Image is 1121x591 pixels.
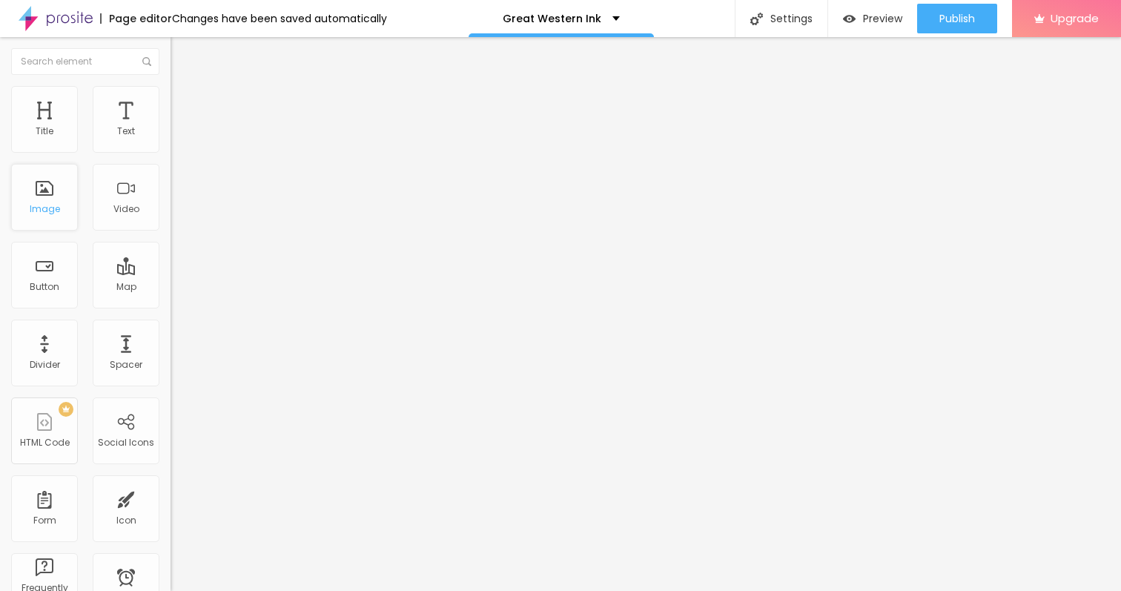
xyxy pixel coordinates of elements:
div: Page editor [100,13,172,24]
div: Social Icons [98,438,154,448]
div: Form [33,515,56,526]
div: Divider [30,360,60,370]
div: HTML Code [20,438,70,448]
span: Publish [939,13,975,24]
div: Text [117,126,135,136]
div: Icon [116,515,136,526]
button: Publish [917,4,997,33]
div: Video [113,204,139,214]
div: Button [30,282,59,292]
iframe: Editor [171,37,1121,591]
img: view-1.svg [843,13,856,25]
p: Great Western Ink [503,13,601,24]
img: Icone [142,57,151,66]
span: Preview [863,13,902,24]
div: Changes have been saved automatically [172,13,387,24]
button: Preview [828,4,917,33]
div: Spacer [110,360,142,370]
span: Upgrade [1051,12,1099,24]
div: Map [116,282,136,292]
img: Icone [750,13,763,25]
input: Search element [11,48,159,75]
div: Image [30,204,60,214]
div: Title [36,126,53,136]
